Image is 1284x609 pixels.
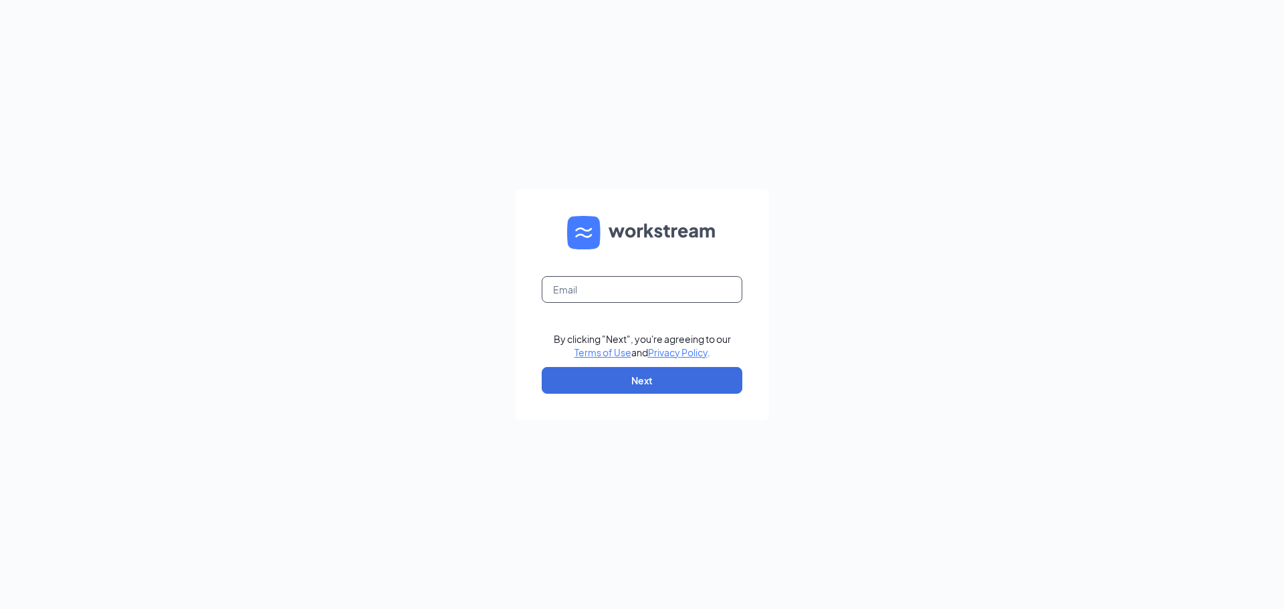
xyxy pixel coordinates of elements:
[554,332,731,359] div: By clicking "Next", you're agreeing to our and .
[542,367,742,394] button: Next
[574,346,631,358] a: Terms of Use
[567,216,717,249] img: WS logo and Workstream text
[648,346,708,358] a: Privacy Policy
[542,276,742,303] input: Email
